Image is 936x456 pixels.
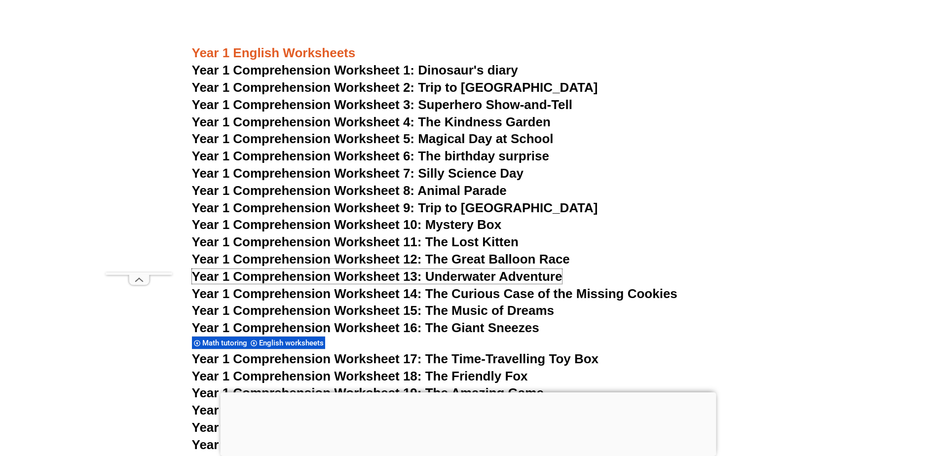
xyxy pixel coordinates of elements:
iframe: Advertisement [106,23,172,272]
a: Year 1 Comprehension Worksheet 10: Mystery Box [192,217,502,232]
div: Math tutoring [192,336,249,349]
h3: Year 1 English Worksheets [192,45,745,62]
a: Year 1 Comprehension Worksheet 7: Silly Science Day [192,166,524,181]
span: Math tutoring [202,339,250,347]
a: Year 1 Comprehension Worksheet 20: The Champion [192,403,515,418]
a: Year 1 Comprehension Worksheet 4: The Kindness Garden [192,114,551,129]
a: Year 1 Comprehension Worksheet 11: The Lost Kitten [192,234,519,249]
a: Year 1 Comprehension Worksheet 16: The Giant Sneezes [192,320,539,335]
a: Year 1 Comprehension Worksheet 1: Dinosaur's diary [192,63,518,77]
iframe: Chat Widget [772,344,936,456]
iframe: Advertisement [220,392,716,454]
a: Year 1 Comprehension Worksheet 18: The Friendly Fox [192,369,528,383]
a: Year 1 Comprehension Worksheet 2: Trip to [GEOGRAPHIC_DATA] [192,80,598,95]
span: English worksheets [259,339,327,347]
a: Year 1 Comprehension Worksheet 5: Magical Day at School [192,131,554,146]
a: Year 1 Comprehension Worksheet 6: The birthday surprise [192,149,549,163]
a: Year 1 Comprehension Worksheet 15: The Music of Dreams [192,303,555,318]
a: Year 1 Comprehension Worksheet 17: The Time-Travelling Toy Box [192,351,599,366]
a: Year 1 Creative Writing 1: What is a story? [192,420,449,435]
a: Year 1 Creative Writing 2: Writing to a stimulus 1 [192,437,487,452]
a: Year 1 Comprehension Worksheet 3: Superhero Show-and-Tell [192,97,573,112]
a: Year 1 Comprehension Worksheet 14: The Curious Case of the Missing Cookies [192,286,677,301]
a: Year 1 Comprehension Worksheet 9: Trip to [GEOGRAPHIC_DATA] [192,200,598,215]
a: Year 1 Comprehension Worksheet 19: The Amazing Game [192,385,544,400]
a: Year 1 Comprehension Worksheet 12: The Great Balloon Race [192,252,570,266]
a: Year 1 Comprehension Worksheet 8: Animal Parade [192,183,507,198]
a: Year 1 Comprehension Worksheet 13: Underwater Adventure [192,269,562,284]
div: English worksheets [249,336,325,349]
